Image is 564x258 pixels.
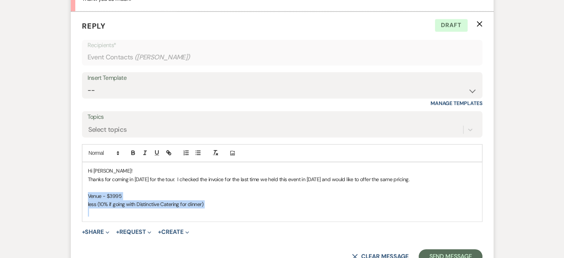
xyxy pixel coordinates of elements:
[116,229,119,235] span: +
[88,112,477,123] label: Topics
[82,229,85,235] span: +
[88,73,477,84] div: Insert Template
[158,229,189,235] button: Create
[82,21,106,31] span: Reply
[88,125,127,135] div: Select topics
[88,175,476,183] p: Thanks for coming in [DATE] for the tour. I checked the invoice for the last time we held this ev...
[88,40,477,50] p: Recipients*
[116,229,151,235] button: Request
[88,50,477,65] div: Event Contacts
[82,229,110,235] button: Share
[88,167,476,175] p: Hi [PERSON_NAME]!
[431,100,482,107] a: Manage Templates
[135,52,190,62] span: ( [PERSON_NAME] )
[435,19,468,32] span: Draft
[158,229,161,235] span: +
[88,192,476,200] p: Venue - $3995
[88,200,476,208] p: less (10% if going with Distinctive Catering for dinner)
